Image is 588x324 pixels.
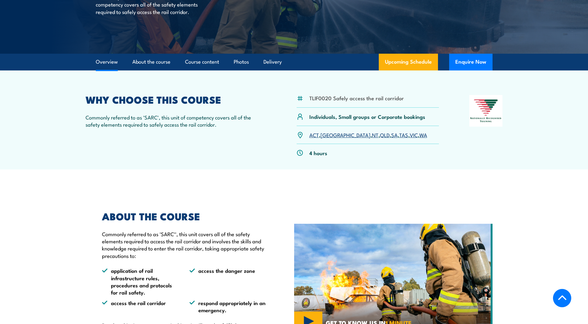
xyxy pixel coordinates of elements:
[309,94,404,101] li: TLIF0020 Safely access the rail corridor
[234,54,249,70] a: Photos
[309,131,427,138] p: , , , , , , ,
[321,131,370,138] a: [GEOGRAPHIC_DATA]
[86,114,267,128] p: Commonly referred to as 'SARC', this unit of competency covers all of the safety elements require...
[372,131,378,138] a: NT
[309,113,425,120] p: Individuals, Small groups or Corporate bookings
[380,131,390,138] a: QLD
[379,54,438,70] a: Upcoming Schedule
[399,131,408,138] a: TAS
[102,212,266,220] h2: ABOUT THE COURSE
[309,131,319,138] a: ACT
[102,299,178,314] li: access the rail corridor
[309,149,327,156] p: 4 hours
[189,267,266,296] li: access the danger zone
[132,54,170,70] a: About the course
[419,131,427,138] a: WA
[189,299,266,314] li: respond appropriately in an emergency.
[469,95,503,127] img: Nationally Recognised Training logo.
[185,54,219,70] a: Course content
[86,95,267,104] h2: WHY CHOOSE THIS COURSE
[391,131,398,138] a: SA
[263,54,282,70] a: Delivery
[410,131,418,138] a: VIC
[449,54,493,70] button: Enquire Now
[102,230,266,259] p: Commonly referred to as 'SARC'', this unit covers all of the safety elements required to access t...
[102,267,178,296] li: application of rail infrastructure rules, procedures and protocols for rail safety.
[96,54,118,70] a: Overview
